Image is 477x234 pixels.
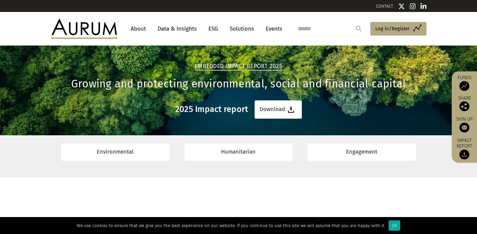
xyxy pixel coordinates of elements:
[459,81,469,91] img: Access Funds
[175,104,248,114] h3: 2025 Impact report
[455,138,474,160] a: Impact report
[205,23,221,35] a: ESG
[195,63,282,71] h2: Embedded Impact report 2025
[459,123,469,133] img: Sign up to our newsletter
[307,144,416,161] a: Engagement
[420,3,426,10] img: Linkedin icon
[370,22,426,36] a: Log in/Register
[410,3,416,10] img: Instagram icon
[376,4,393,9] a: CONTACT
[154,23,200,35] a: Data & Insights
[459,101,469,111] img: Share this post
[51,77,426,90] h1: Growing and protecting environmental, social and financial capital
[455,96,474,111] div: Share
[375,25,410,33] span: Log in/Register
[184,144,293,161] a: Humanitarian
[398,3,405,10] img: Twitter icon
[127,23,149,35] a: About
[226,23,257,35] a: Solutions
[61,144,170,161] a: Environmental
[255,100,302,119] a: Download
[51,19,117,39] img: Aurum
[455,116,474,133] a: Sign up
[262,23,282,35] a: Events
[352,22,365,35] input: Submit
[389,220,400,231] div: Ok
[455,75,474,91] a: Funds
